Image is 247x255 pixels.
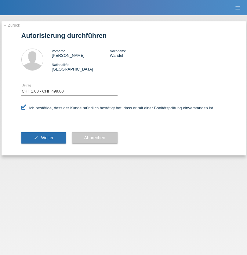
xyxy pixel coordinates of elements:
[21,106,214,110] label: Ich bestätige, dass der Kunde mündlich bestätigt hat, dass er mit einer Bonitätsprüfung einversta...
[52,63,69,67] span: Nationalität
[21,132,66,144] button: check Weiter
[72,132,118,144] button: Abbrechen
[52,62,110,71] div: [GEOGRAPHIC_DATA]
[52,49,110,58] div: [PERSON_NAME]
[34,135,38,140] i: check
[110,49,168,58] div: Waridel
[52,49,65,53] span: Vorname
[41,135,53,140] span: Weiter
[84,135,105,140] span: Abbrechen
[235,5,241,11] i: menu
[3,23,20,27] a: ← Zurück
[110,49,126,53] span: Nachname
[232,6,244,9] a: menu
[21,32,226,39] h1: Autorisierung durchführen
